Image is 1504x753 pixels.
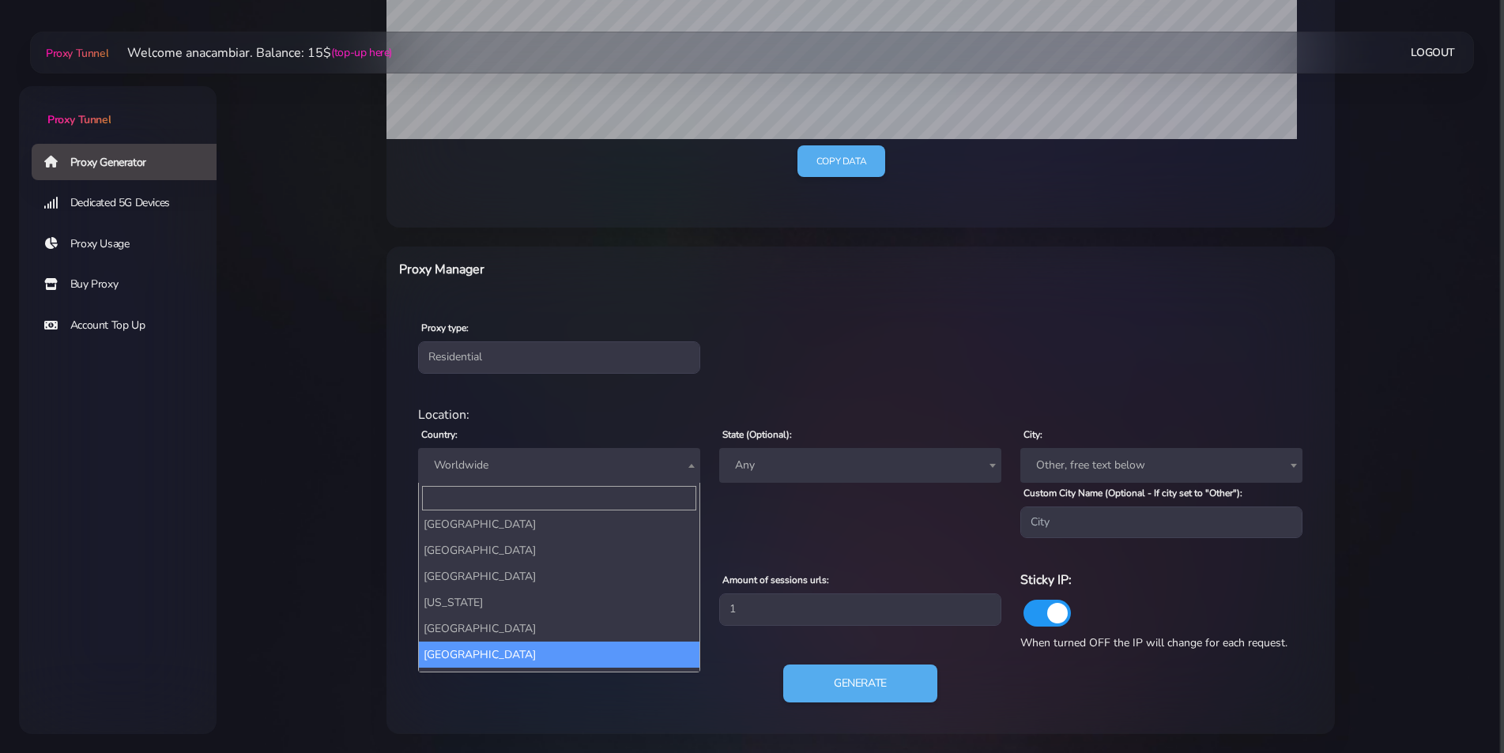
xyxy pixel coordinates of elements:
[722,427,792,442] label: State (Optional):
[46,46,108,61] span: Proxy Tunnel
[419,642,699,668] li: [GEOGRAPHIC_DATA]
[1020,635,1287,650] span: When turned OFF the IP will change for each request.
[419,668,699,694] li: Aruba
[43,40,108,66] a: Proxy Tunnel
[421,321,469,335] label: Proxy type:
[428,454,691,476] span: Worldwide
[419,589,699,616] li: [US_STATE]
[19,86,217,128] a: Proxy Tunnel
[32,185,229,221] a: Dedicated 5G Devices
[409,551,1313,570] div: Proxy Settings:
[1023,427,1042,442] label: City:
[419,616,699,642] li: [GEOGRAPHIC_DATA]
[409,405,1313,424] div: Location:
[729,454,992,476] span: Any
[1020,570,1302,590] h6: Sticky IP:
[1427,676,1484,733] iframe: Webchat Widget
[1023,486,1242,500] label: Custom City Name (Optional - If city set to "Other"):
[32,307,229,344] a: Account Top Up
[421,427,458,442] label: Country:
[419,537,699,563] li: [GEOGRAPHIC_DATA]
[797,145,885,178] a: Copy data
[1030,454,1293,476] span: Other, free text below
[32,144,229,180] a: Proxy Generator
[783,665,937,702] button: Generate
[331,44,392,61] a: (top-up here)
[399,259,929,280] h6: Proxy Manager
[108,43,392,62] li: Welcome anacambiar. Balance: 15$
[419,511,699,537] li: [GEOGRAPHIC_DATA]
[32,266,229,303] a: Buy Proxy
[722,573,829,587] label: Amount of sessions urls:
[1020,506,1302,538] input: City
[419,563,699,589] li: [GEOGRAPHIC_DATA]
[1020,448,1302,483] span: Other, free text below
[47,112,111,127] span: Proxy Tunnel
[32,226,229,262] a: Proxy Usage
[1411,38,1455,67] a: Logout
[422,486,696,510] input: Search
[719,448,1001,483] span: Any
[418,448,700,483] span: Worldwide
